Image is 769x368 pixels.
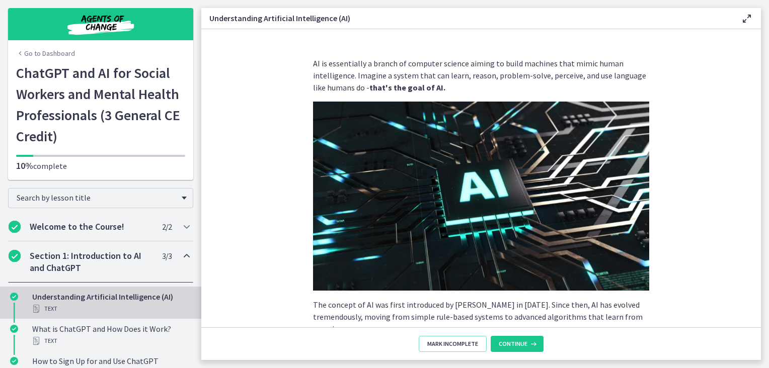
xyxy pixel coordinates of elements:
span: Search by lesson title [17,193,177,203]
h2: Section 1: Introduction to AI and ChatGPT [30,250,152,274]
div: Understanding Artificial Intelligence (AI) [32,291,189,315]
div: Text [32,303,189,315]
i: Completed [10,293,18,301]
p: The concept of AI was first introduced by [PERSON_NAME] in [DATE]. Since then, AI has evolved tre... [313,299,649,335]
h3: Understanding Artificial Intelligence (AI) [209,12,725,24]
i: Completed [10,357,18,365]
img: Agents of Change [40,12,161,36]
span: Mark Incomplete [427,340,478,348]
strong: that's the goal of AI. [369,82,445,93]
a: Go to Dashboard [16,48,75,58]
span: 2 / 2 [162,221,172,233]
i: Completed [9,250,21,262]
i: Completed [9,221,21,233]
p: complete [16,160,185,172]
button: Continue [491,336,544,352]
div: Search by lesson title [8,188,193,208]
button: Mark Incomplete [419,336,487,352]
p: AI is essentially a branch of computer science aiming to build machines that mimic human intellig... [313,57,649,94]
i: Completed [10,325,18,333]
span: 10% [16,160,33,171]
div: Text [32,335,189,347]
div: What is ChatGPT and How Does it Work? [32,323,189,347]
h1: ChatGPT and AI for Social Workers and Mental Health Professionals (3 General CE Credit) [16,62,185,147]
img: Black_Minimalist_Modern_AI_Robot_Presentation_%281%29.png [313,102,649,291]
h2: Welcome to the Course! [30,221,152,233]
span: Continue [499,340,527,348]
span: 3 / 3 [162,250,172,262]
